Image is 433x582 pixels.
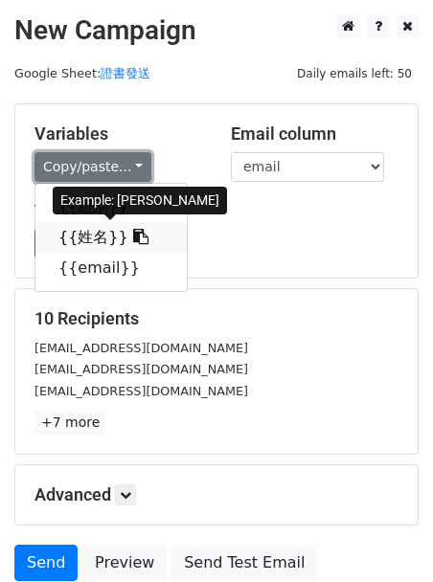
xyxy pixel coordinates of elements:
div: Example: [PERSON_NAME] [53,187,227,214]
h5: Email column [231,123,399,145]
a: Send Test Email [171,545,317,581]
span: Daily emails left: 50 [290,63,419,84]
a: Copy/paste... [34,152,151,182]
h5: 10 Recipients [34,308,399,329]
a: 證書發送 [101,66,150,80]
a: {{姓名}} [35,222,187,253]
a: Daily emails left: 50 [290,66,419,80]
h5: Advanced [34,484,399,505]
a: Send [14,545,78,581]
a: +7 more [34,411,106,435]
a: {{email}} [35,253,187,283]
a: {{組別}} [35,191,187,222]
small: Google Sheet: [14,66,150,80]
iframe: Chat Widget [337,490,433,582]
h2: New Campaign [14,14,419,47]
small: [EMAIL_ADDRESS][DOMAIN_NAME] [34,341,248,355]
a: Preview [82,545,167,581]
h5: Variables [34,123,202,145]
small: [EMAIL_ADDRESS][DOMAIN_NAME] [34,384,248,398]
div: 聊天小工具 [337,490,433,582]
small: [EMAIL_ADDRESS][DOMAIN_NAME] [34,362,248,376]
